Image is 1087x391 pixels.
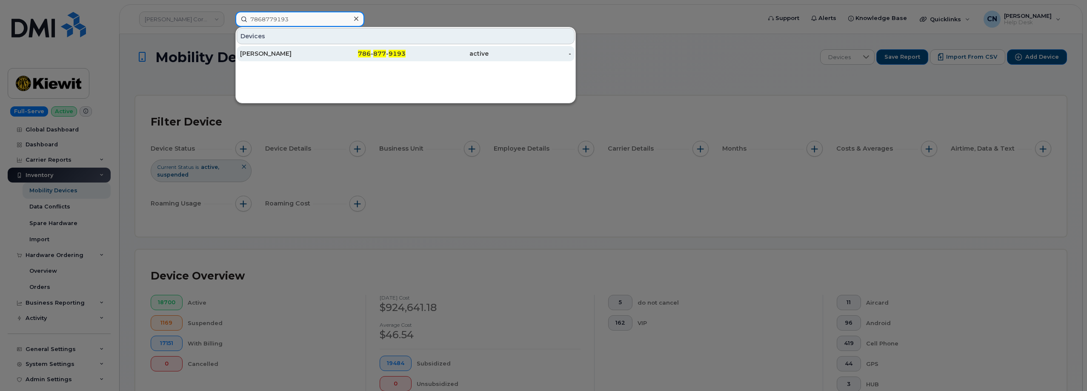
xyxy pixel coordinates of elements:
div: active [406,49,489,58]
div: Devices [237,28,575,44]
div: - [489,49,572,58]
a: [PERSON_NAME]786-877-9193active- [237,46,575,61]
span: 877 [373,50,386,57]
span: 9193 [389,50,406,57]
div: [PERSON_NAME] [240,49,323,58]
span: 786 [358,50,371,57]
div: - - [323,49,406,58]
iframe: Messenger Launcher [1050,354,1081,385]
